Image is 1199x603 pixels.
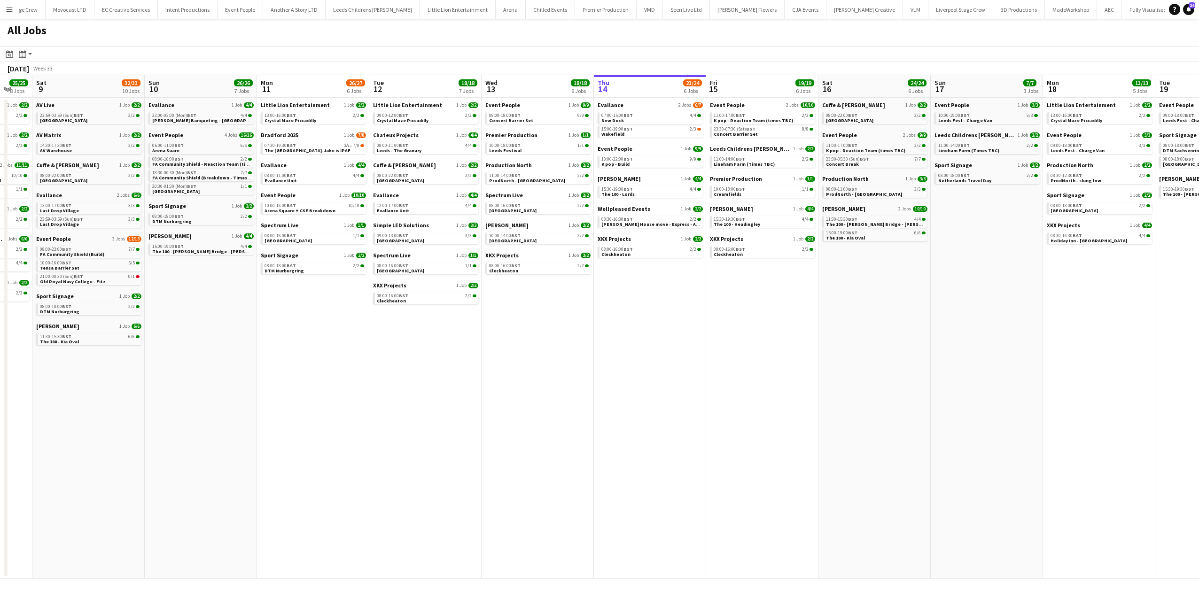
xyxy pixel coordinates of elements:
[218,0,263,19] button: Event People
[326,0,420,19] button: Leeds Childrens [PERSON_NAME]
[993,0,1045,19] button: 3D Productions
[31,65,54,72] span: Week 33
[663,0,710,19] button: Seen Live Ltd
[526,0,575,19] button: Chilled Events
[1183,4,1194,15] a: 24
[928,0,993,19] button: Liverpool Stage Crew
[1045,0,1097,19] button: MadeWorkshop
[46,0,94,19] button: Movocast LTD
[420,0,496,19] button: Little Lion Entertainment
[575,0,637,19] button: Premier Production
[1189,2,1195,8] span: 24
[496,0,526,19] button: Arena
[637,0,663,19] button: VMD
[826,0,903,19] button: [PERSON_NAME] Creative
[94,0,158,19] button: EC Creative Services
[263,0,326,19] button: Another A Story LTD
[158,0,218,19] button: Intent Productions
[8,64,29,73] div: [DATE]
[710,0,785,19] button: [PERSON_NAME] Flowers
[1097,0,1122,19] button: AEC
[903,0,928,19] button: VLM
[1122,0,1175,19] button: Fully Visualised
[785,0,826,19] button: CJA Events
